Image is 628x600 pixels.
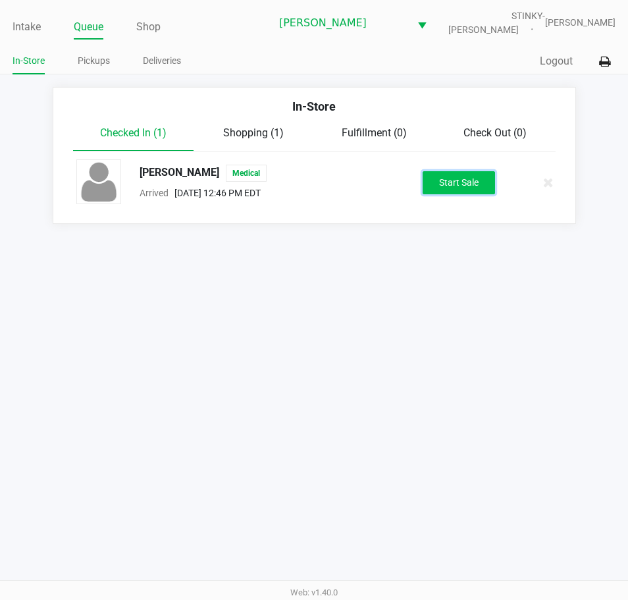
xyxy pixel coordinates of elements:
a: In-Store [13,53,45,69]
span: [PERSON_NAME] [545,16,615,30]
span: In-Store [292,99,336,113]
button: Logout [540,53,573,69]
span: Medical [226,165,267,182]
span: Checked In (1) [100,126,167,139]
span: Web: v1.40.0 [290,587,338,597]
span: Arrived [140,188,169,198]
button: Start Sale [423,171,495,194]
span: STINKY-[PERSON_NAME] [448,9,545,37]
button: Select [409,7,434,38]
a: Pickups [78,53,110,69]
span: Check Out (0) [463,126,527,139]
a: Deliveries [143,53,181,69]
span: [DATE] 12:46 PM EDT [169,188,261,198]
a: Intake [13,18,41,36]
a: Queue [74,18,103,36]
span: Fulfillment (0) [342,126,407,139]
span: [PERSON_NAME] [279,15,402,31]
a: Shop [136,18,161,36]
span: Shopping (1) [223,126,284,139]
